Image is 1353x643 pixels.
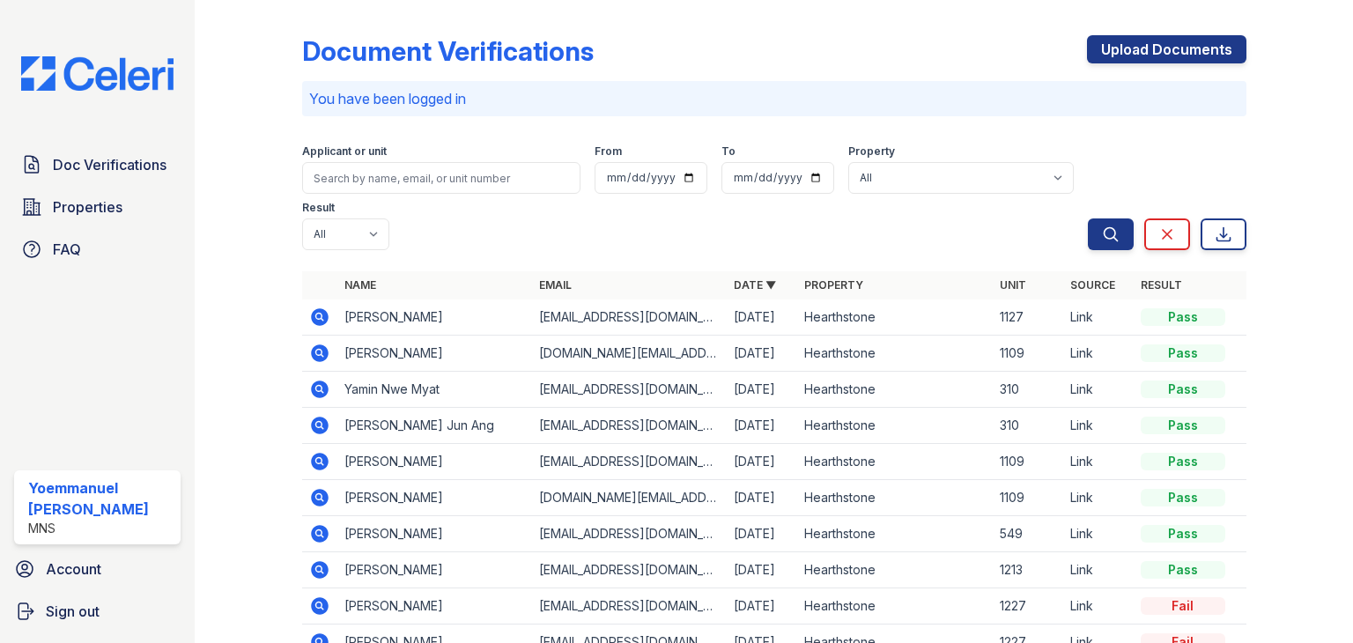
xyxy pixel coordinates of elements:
div: Pass [1141,308,1225,326]
div: Pass [1141,417,1225,434]
div: Pass [1141,525,1225,543]
td: [DATE] [727,444,797,480]
td: Link [1063,552,1134,588]
td: 310 [993,372,1063,408]
td: Link [1063,299,1134,336]
td: Hearthstone [797,444,992,480]
td: [EMAIL_ADDRESS][DOMAIN_NAME] [532,516,727,552]
span: Sign out [46,601,100,622]
label: Result [302,201,335,215]
p: You have been logged in [309,88,1239,109]
a: FAQ [14,232,181,267]
input: Search by name, email, or unit number [302,162,580,194]
td: [DATE] [727,408,797,444]
td: [PERSON_NAME] [337,480,532,516]
td: 1213 [993,552,1063,588]
td: Link [1063,336,1134,372]
td: [DOMAIN_NAME][EMAIL_ADDRESS][PERSON_NAME][DOMAIN_NAME] [532,336,727,372]
td: [PERSON_NAME] [337,588,532,625]
td: 1109 [993,444,1063,480]
td: [DATE] [727,299,797,336]
a: Account [7,551,188,587]
span: FAQ [53,239,81,260]
div: Pass [1141,381,1225,398]
td: [PERSON_NAME] [337,444,532,480]
td: [EMAIL_ADDRESS][DOMAIN_NAME] [532,552,727,588]
td: [DATE] [727,588,797,625]
div: Pass [1141,344,1225,362]
div: Document Verifications [302,35,594,67]
a: Doc Verifications [14,147,181,182]
div: Pass [1141,561,1225,579]
a: Date ▼ [734,278,776,292]
td: Link [1063,480,1134,516]
label: From [595,144,622,159]
td: [DOMAIN_NAME][EMAIL_ADDRESS][PERSON_NAME][DOMAIN_NAME] [532,480,727,516]
div: Pass [1141,453,1225,470]
td: Link [1063,588,1134,625]
td: [PERSON_NAME] [337,336,532,372]
a: Properties [14,189,181,225]
a: Name [344,278,376,292]
td: [DATE] [727,372,797,408]
td: Yamin Nwe Myat [337,372,532,408]
td: Link [1063,408,1134,444]
a: Property [804,278,863,292]
td: [DATE] [727,336,797,372]
td: [EMAIL_ADDRESS][DOMAIN_NAME] [532,299,727,336]
td: 1109 [993,480,1063,516]
td: [PERSON_NAME] [337,552,532,588]
td: Link [1063,372,1134,408]
div: Fail [1141,597,1225,615]
td: [EMAIL_ADDRESS][DOMAIN_NAME] [532,588,727,625]
a: Upload Documents [1087,35,1246,63]
td: Hearthstone [797,299,992,336]
td: [PERSON_NAME] Jun Ang [337,408,532,444]
td: Hearthstone [797,480,992,516]
div: Yoemmanuel [PERSON_NAME] [28,477,174,520]
td: [PERSON_NAME] [337,516,532,552]
td: Hearthstone [797,516,992,552]
img: CE_Logo_Blue-a8612792a0a2168367f1c8372b55b34899dd931a85d93a1a3d3e32e68fde9ad4.png [7,56,188,91]
td: Link [1063,516,1134,552]
span: Doc Verifications [53,154,166,175]
td: Link [1063,444,1134,480]
td: [PERSON_NAME] [337,299,532,336]
td: 1127 [993,299,1063,336]
span: Properties [53,196,122,218]
td: 1109 [993,336,1063,372]
div: Pass [1141,489,1225,506]
a: Sign out [7,594,188,629]
label: To [721,144,736,159]
td: Hearthstone [797,552,992,588]
td: 1227 [993,588,1063,625]
td: Hearthstone [797,336,992,372]
div: MNS [28,520,174,537]
td: 310 [993,408,1063,444]
td: [EMAIL_ADDRESS][DOMAIN_NAME] [532,372,727,408]
label: Applicant or unit [302,144,387,159]
label: Property [848,144,895,159]
td: Hearthstone [797,588,992,625]
td: [DATE] [727,516,797,552]
span: Account [46,558,101,580]
a: Source [1070,278,1115,292]
td: Hearthstone [797,408,992,444]
td: [EMAIL_ADDRESS][DOMAIN_NAME] [532,444,727,480]
a: Result [1141,278,1182,292]
td: [DATE] [727,480,797,516]
td: Hearthstone [797,372,992,408]
td: [EMAIL_ADDRESS][DOMAIN_NAME] [532,408,727,444]
td: 549 [993,516,1063,552]
td: [DATE] [727,552,797,588]
a: Email [539,278,572,292]
a: Unit [1000,278,1026,292]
